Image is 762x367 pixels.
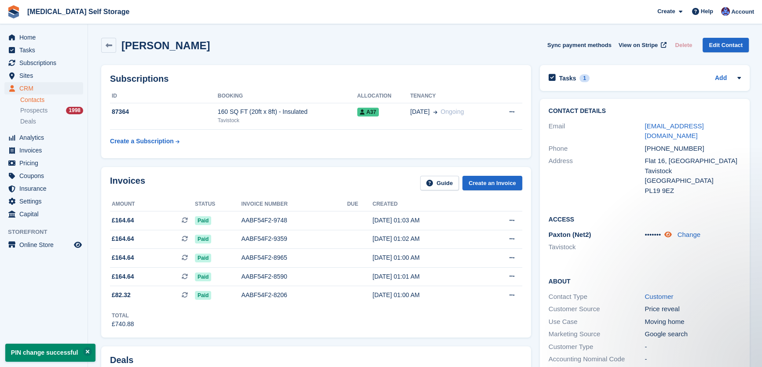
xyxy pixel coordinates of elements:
span: Paxton (Net2) [549,231,591,238]
div: Phone [549,144,645,154]
h2: About [549,276,741,285]
span: A37 [357,108,379,116]
a: menu [4,69,83,82]
div: Flat 16, [GEOGRAPHIC_DATA] [645,156,741,166]
div: Contact Type [549,292,645,302]
div: [DATE] 01:03 AM [373,216,480,225]
div: AABF54F2-8965 [242,253,347,262]
div: Address [549,156,645,196]
div: [DATE] 01:01 AM [373,272,480,281]
span: Paid [195,254,211,262]
div: Tavistock [645,166,741,176]
span: View on Stripe [619,41,658,50]
button: Delete [671,38,696,52]
span: Invoices [19,144,72,156]
h2: Tasks [559,74,576,82]
span: Ongoing [440,108,464,115]
a: menu [4,239,83,251]
h2: Contact Details [549,108,741,115]
div: Create a Subscription [110,137,174,146]
th: Booking [218,89,357,103]
span: Home [19,31,72,44]
img: Helen Walker [721,7,730,16]
a: menu [4,131,83,144]
th: ID [110,89,218,103]
div: [DATE] 01:00 AM [373,253,480,262]
span: Account [731,7,754,16]
a: menu [4,44,83,56]
th: Tenancy [410,89,493,103]
span: Deals [20,117,36,126]
span: £164.64 [112,216,134,225]
span: £82.32 [112,291,131,300]
h2: Subscriptions [110,74,522,84]
div: 160 SQ FT (20ft x 8ft) - Insulated [218,107,357,116]
th: Allocation [357,89,410,103]
li: Tavistock [549,242,645,252]
span: [DATE] [410,107,429,116]
p: PIN change successful [5,344,95,362]
span: Tasks [19,44,72,56]
a: [MEDICAL_DATA] Self Storage [24,4,133,19]
a: menu [4,170,83,182]
span: Prospects [20,106,48,115]
span: Paid [195,235,211,243]
span: Help [701,7,713,16]
div: £740.88 [112,320,134,329]
div: Accounting Nominal Code [549,354,645,364]
a: Add [715,73,727,84]
a: menu [4,82,83,94]
a: menu [4,57,83,69]
th: Invoice number [242,197,347,211]
th: Status [195,197,241,211]
div: Price reveal [645,304,741,314]
div: [DATE] 01:02 AM [373,234,480,243]
span: Online Store [19,239,72,251]
a: Create an Invoice [462,176,522,190]
button: Sync payment methods [547,38,612,52]
span: Storefront [8,228,88,236]
div: Moving home [645,317,741,327]
div: Tavistock [218,116,357,124]
span: £164.64 [112,234,134,243]
div: Email [549,121,645,141]
th: Due [347,197,373,211]
h2: [PERSON_NAME] [121,40,210,51]
div: AABF54F2-8206 [242,291,347,300]
a: Customer [645,293,673,300]
div: 1 [579,74,590,82]
span: Sites [19,69,72,82]
div: - [645,354,741,364]
div: PL19 9EZ [645,186,741,196]
a: Guide [420,176,459,190]
span: Analytics [19,131,72,144]
span: CRM [19,82,72,94]
span: Pricing [19,157,72,169]
span: £164.64 [112,253,134,262]
a: [EMAIL_ADDRESS][DOMAIN_NAME] [645,122,703,140]
div: 1998 [66,107,83,114]
span: Create [657,7,675,16]
h2: Deals [110,355,133,365]
span: ••••••• [645,231,661,238]
h2: Invoices [110,176,145,190]
div: [DATE] 01:00 AM [373,291,480,300]
th: Created [373,197,480,211]
span: Paid [195,291,211,300]
a: Contacts [20,96,83,104]
a: menu [4,157,83,169]
img: stora-icon-8386f47178a22dfd0bd8f6a31ec36ba5ce8667c1dd55bd0f319d3a0aa187defe.svg [7,5,20,18]
a: Prospects 1998 [20,106,83,115]
div: Customer Source [549,304,645,314]
a: Create a Subscription [110,133,180,149]
div: Marketing Source [549,329,645,339]
a: Change [677,231,700,238]
div: Customer Type [549,342,645,352]
div: [GEOGRAPHIC_DATA] [645,176,741,186]
span: Paid [195,273,211,281]
div: AABF54F2-9359 [242,234,347,243]
div: Total [112,312,134,320]
div: [PHONE_NUMBER] [645,144,741,154]
span: Insurance [19,182,72,195]
div: AABF54F2-9748 [242,216,347,225]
